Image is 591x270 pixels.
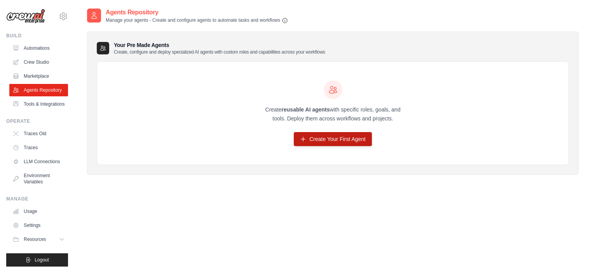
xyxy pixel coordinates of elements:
div: Manage [6,196,68,202]
img: Logo [6,9,45,24]
a: Automations [9,42,68,54]
a: Agents Repository [9,84,68,96]
p: Create with specific roles, goals, and tools. Deploy them across workflows and projects. [258,105,408,123]
a: Settings [9,219,68,232]
a: Usage [9,205,68,218]
p: Create, configure and deploy specialized AI agents with custom roles and capabilities across your... [114,49,325,55]
button: Resources [9,233,68,246]
strong: reusable AI agents [281,106,329,113]
a: Tools & Integrations [9,98,68,110]
a: LLM Connections [9,155,68,168]
h3: Your Pre Made Agents [114,41,325,55]
span: Logout [35,257,49,263]
div: Build [6,33,68,39]
span: Resources [24,236,46,242]
a: Marketplace [9,70,68,82]
a: Traces [9,141,68,154]
a: Crew Studio [9,56,68,68]
div: Operate [6,118,68,124]
a: Traces Old [9,127,68,140]
h2: Agents Repository [106,8,288,17]
a: Environment Variables [9,169,68,188]
p: Manage your agents - Create and configure agents to automate tasks and workflows [106,17,288,24]
a: Create Your First Agent [294,132,372,146]
button: Logout [6,253,68,267]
